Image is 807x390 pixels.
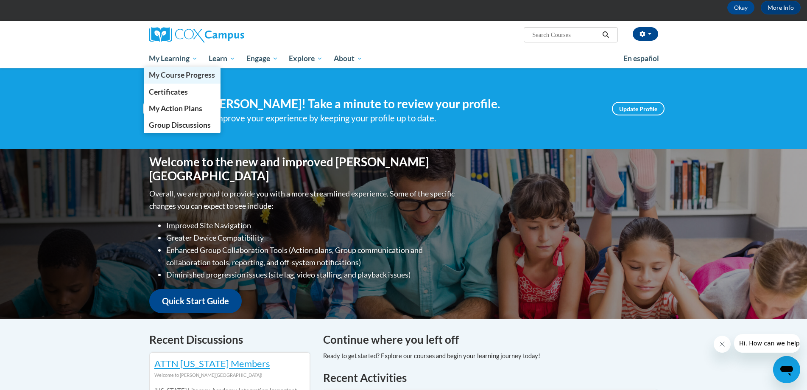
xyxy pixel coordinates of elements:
[203,49,241,68] a: Learn
[289,53,323,64] span: Explore
[194,111,599,125] div: Help improve your experience by keeping your profile up to date.
[166,244,457,269] li: Enhanced Group Collaboration Tools (Action plans, Group communication and collaboration tools, re...
[323,370,658,385] h1: Recent Activities
[149,53,198,64] span: My Learning
[149,27,244,42] img: Cox Campus
[623,54,659,63] span: En español
[149,104,202,113] span: My Action Plans
[149,70,215,79] span: My Course Progress
[773,356,800,383] iframe: Button to launch messaging window
[149,155,457,183] h1: Welcome to the new and improved [PERSON_NAME][GEOGRAPHIC_DATA]
[531,30,599,40] input: Search Courses
[137,49,671,68] div: Main menu
[599,30,612,40] button: Search
[166,232,457,244] li: Greater Device Compatibility
[154,370,305,380] div: Welcome to [PERSON_NAME][GEOGRAPHIC_DATA]!
[761,1,801,14] a: More Info
[166,269,457,281] li: Diminished progression issues (site lag, video stalling, and playback issues)
[334,53,363,64] span: About
[144,100,221,117] a: My Action Plans
[246,53,278,64] span: Engage
[144,49,204,68] a: My Learning
[618,50,665,67] a: En español
[149,331,310,348] h4: Recent Discussions
[144,67,221,83] a: My Course Progress
[143,90,181,128] img: Profile Image
[241,49,284,68] a: Engage
[194,97,599,111] h4: Hi [PERSON_NAME]! Take a minute to review your profile.
[149,27,310,42] a: Cox Campus
[328,49,368,68] a: About
[283,49,328,68] a: Explore
[166,219,457,232] li: Improved Site Navigation
[149,87,188,96] span: Certificates
[149,121,211,129] span: Group Discussions
[323,331,658,348] h4: Continue where you left off
[149,289,242,313] a: Quick Start Guide
[714,336,731,353] iframe: Close message
[209,53,235,64] span: Learn
[633,27,658,41] button: Account Settings
[612,102,665,115] a: Update Profile
[734,334,800,353] iframe: Message from company
[144,84,221,100] a: Certificates
[727,1,754,14] button: Okay
[5,6,69,13] span: Hi. How can we help?
[144,117,221,133] a: Group Discussions
[149,188,457,212] p: Overall, we are proud to provide you with a more streamlined experience. Some of the specific cha...
[154,358,270,369] a: ATTN [US_STATE] Members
